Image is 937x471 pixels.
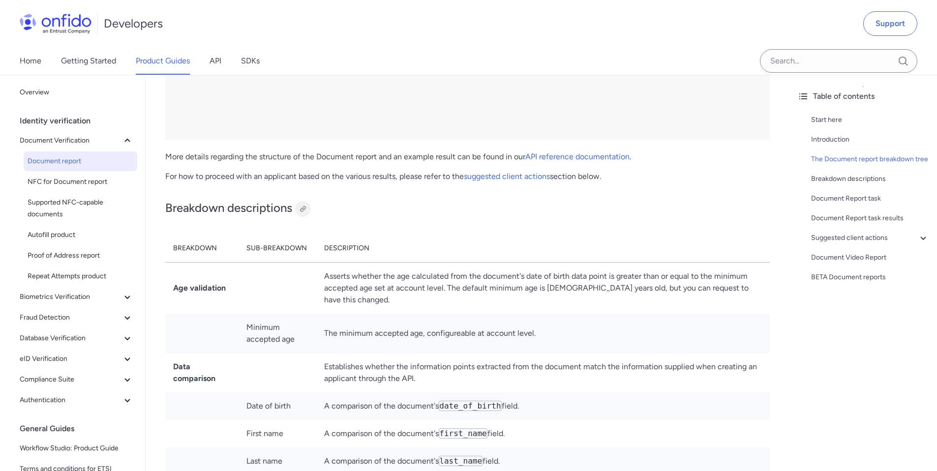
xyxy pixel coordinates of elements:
[210,47,221,75] a: API
[24,266,137,286] a: Repeat Attempts product
[16,287,137,307] button: Biometrics Verification
[28,270,133,282] span: Repeat Attempts product
[316,392,770,420] td: A comparison of the document's field.
[811,232,929,244] a: Suggested client actions
[24,151,137,171] a: Document report
[28,229,133,241] span: Autofill product
[24,172,137,192] a: NFC for Document report
[811,271,929,283] a: BETA Document reports
[811,114,929,126] a: Start here
[439,456,483,466] code: last_name
[239,235,317,263] th: Sub-breakdown
[16,131,137,150] button: Document Verification
[16,83,137,102] a: Overview
[20,135,121,147] span: Document Verification
[24,193,137,224] a: Supported NFC-capable documents
[16,308,137,327] button: Fraud Detection
[811,252,929,264] a: Document Video Report
[173,362,215,383] strong: Data comparison
[525,152,630,161] a: API reference documentation
[316,420,770,447] td: A comparison of the document's field.
[20,47,41,75] a: Home
[797,90,929,102] div: Table of contents
[20,374,121,385] span: Compliance Suite
[173,283,226,293] strong: Age validation
[165,200,770,217] h2: Breakdown descriptions
[239,392,317,420] td: Date of birth
[20,332,121,344] span: Database Verification
[20,87,133,98] span: Overview
[16,370,137,389] button: Compliance Suite
[24,225,137,245] a: Autofill product
[16,439,137,458] a: Workflow Studio: Product Guide
[20,312,121,324] span: Fraud Detection
[16,349,137,369] button: eID Verification
[28,197,133,220] span: Supported NFC-capable documents
[863,11,917,36] a: Support
[16,328,137,348] button: Database Verification
[811,173,929,185] a: Breakdown descriptions
[20,291,121,303] span: Biometrics Verification
[316,314,770,353] td: The minimum accepted age, configureable at account level.
[20,419,141,439] div: General Guides
[439,401,501,411] code: date_of_birth
[20,14,91,33] img: Onfido Logo
[165,151,770,163] p: More details regarding the structure of the Document report and an example result can be found in...
[28,155,133,167] span: Document report
[811,153,929,165] a: The Document report breakdown tree
[165,235,239,263] th: Breakdown
[239,420,317,447] td: First name
[28,176,133,188] span: NFC for Document report
[439,428,487,439] code: first_name
[464,172,550,181] a: suggested client actions
[239,314,317,353] td: Minimum accepted age
[316,235,770,263] th: Description
[16,390,137,410] button: Authentication
[136,47,190,75] a: Product Guides
[241,47,260,75] a: SDKs
[316,353,770,392] td: Establishes whether the information points extracted from the document match the information supp...
[811,193,929,205] a: Document Report task
[811,134,929,146] a: Introduction
[28,250,133,262] span: Proof of Address report
[811,212,929,224] a: Document Report task results
[760,49,917,73] input: Onfido search input field
[20,111,141,131] div: Identity verification
[20,394,121,406] span: Authentication
[20,442,133,454] span: Workflow Studio: Product Guide
[104,16,163,31] h1: Developers
[165,171,770,182] p: For how to proceed with an applicant based on the various results, please refer to the section be...
[20,353,121,365] span: eID Verification
[24,246,137,265] a: Proof of Address report
[61,47,116,75] a: Getting Started
[316,262,770,314] td: Asserts whether the age calculated from the document's date of birth data point is greater than o...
